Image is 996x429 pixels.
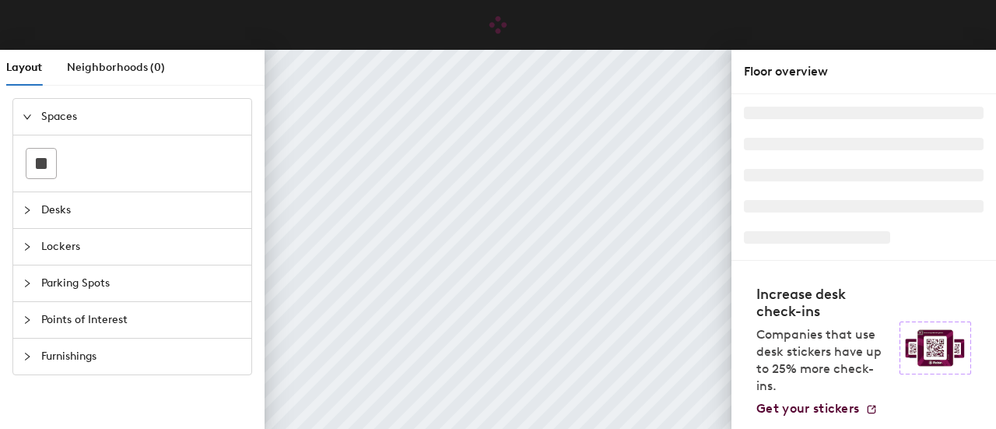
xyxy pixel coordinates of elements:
[900,322,971,374] img: Sticker logo
[756,401,878,417] a: Get your stickers
[756,286,890,320] h4: Increase desk check-ins
[23,206,32,215] span: collapsed
[23,242,32,251] span: collapsed
[23,315,32,325] span: collapsed
[6,61,42,74] span: Layout
[756,401,859,416] span: Get your stickers
[41,302,242,338] span: Points of Interest
[41,265,242,301] span: Parking Spots
[41,99,242,135] span: Spaces
[41,339,242,374] span: Furnishings
[23,352,32,361] span: collapsed
[23,112,32,121] span: expanded
[23,279,32,288] span: collapsed
[67,61,165,74] span: Neighborhoods (0)
[756,326,890,395] p: Companies that use desk stickers have up to 25% more check-ins.
[41,192,242,228] span: Desks
[744,62,984,81] div: Floor overview
[41,229,242,265] span: Lockers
